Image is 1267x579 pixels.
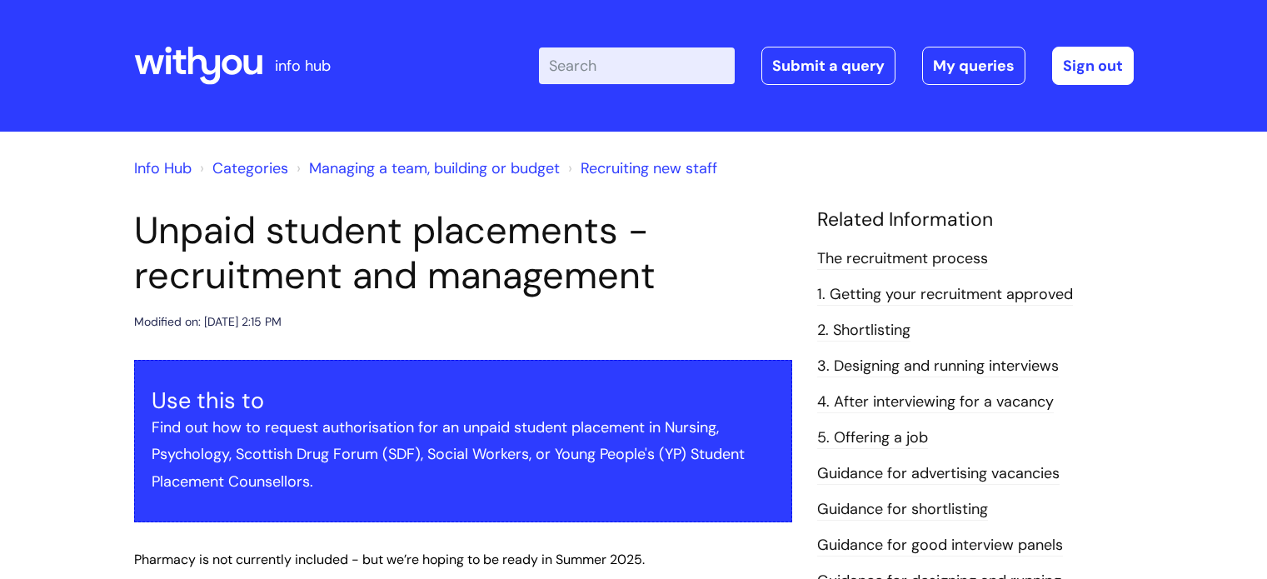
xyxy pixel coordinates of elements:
[817,499,988,521] a: Guidance for shortlisting
[817,535,1063,557] a: Guidance for good interview panels
[817,356,1059,377] a: 3. Designing and running interviews
[1052,47,1134,85] a: Sign out
[539,47,735,84] input: Search
[817,248,988,270] a: The recruitment process
[212,158,288,178] a: Categories
[761,47,895,85] a: Submit a query
[134,551,645,568] span: Pharmacy is not currently included - but we’re hoping to be ready in Summer 2025.
[922,47,1025,85] a: My queries
[539,47,1134,85] div: | -
[817,427,928,449] a: 5. Offering a job
[817,320,910,342] a: 2. Shortlisting
[292,155,560,182] li: Managing a team, building or budget
[817,284,1073,306] a: 1. Getting your recruitment approved
[196,155,288,182] li: Solution home
[817,463,1060,485] a: Guidance for advertising vacancies
[134,208,792,298] h1: Unpaid student placements - recruitment and management
[581,158,717,178] a: Recruiting new staff
[817,208,1134,232] h4: Related Information
[817,392,1054,413] a: 4. After interviewing for a vacancy
[134,158,192,178] a: Info Hub
[564,155,717,182] li: Recruiting new staff
[152,414,775,495] p: Find out how to request authorisation for an unpaid student placement in Nursing, Psychology, Sco...
[275,52,331,79] p: info hub
[152,387,775,414] h3: Use this to
[309,158,560,178] a: Managing a team, building or budget
[134,312,282,332] div: Modified on: [DATE] 2:15 PM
